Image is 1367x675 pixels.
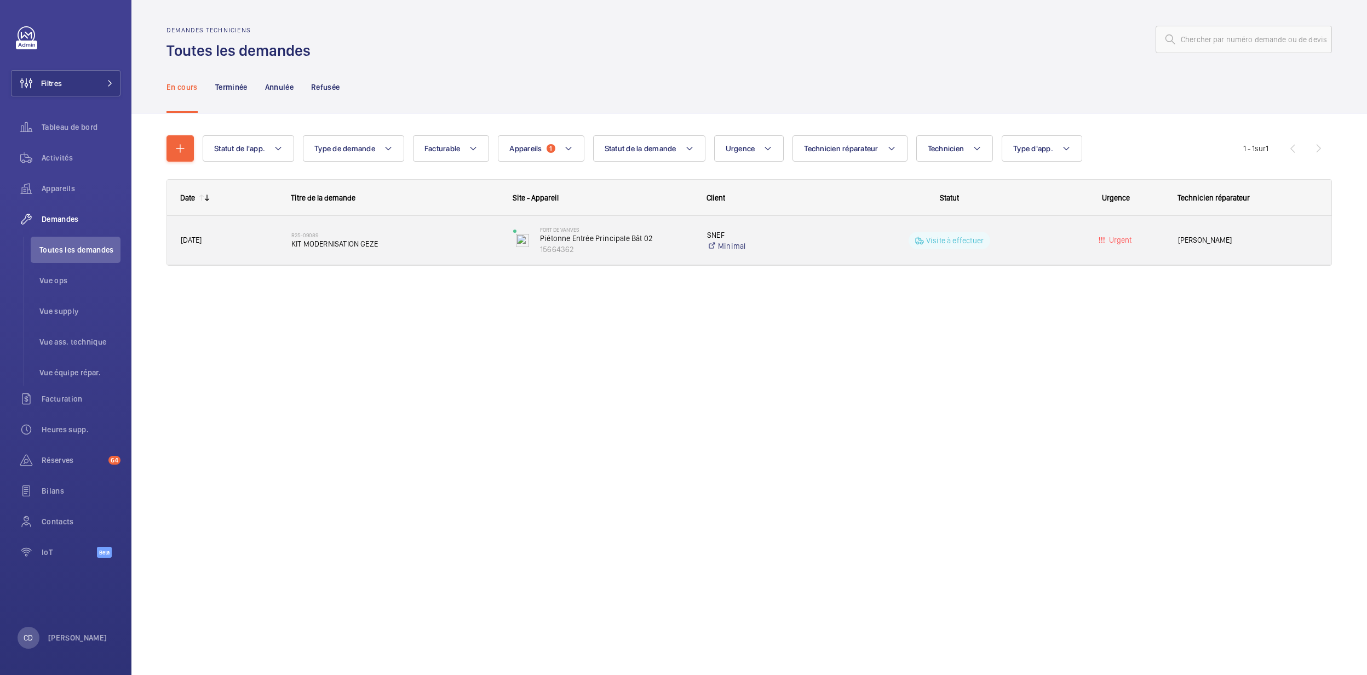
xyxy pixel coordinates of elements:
[1243,145,1268,152] span: 1 - 1 1
[42,516,120,527] span: Contacts
[1013,144,1053,153] span: Type d'app.
[916,135,993,162] button: Technicien
[166,26,317,34] h2: Demandes techniciens
[48,632,107,643] p: [PERSON_NAME]
[726,144,755,153] span: Urgence
[42,152,120,163] span: Activités
[1107,236,1131,244] span: Urgent
[39,367,120,378] span: Vue équipe répar.
[547,144,555,153] span: 1
[940,193,959,202] span: Statut
[42,393,120,404] span: Facturation
[311,82,340,93] p: Refusée
[516,234,529,247] img: telescopic_pedestrian_door.svg
[11,70,120,96] button: Filtres
[424,144,461,153] span: Facturable
[707,193,725,202] span: Client
[24,632,33,643] p: CD
[39,275,120,286] span: Vue ops
[714,135,784,162] button: Urgence
[42,485,120,496] span: Bilans
[166,41,317,61] h1: Toutes les demandes
[540,233,693,244] p: Piétonne Entrée Principale Bât 02
[108,456,120,465] span: 64
[1178,234,1317,247] span: [PERSON_NAME]
[1255,144,1266,153] span: sur
[180,193,195,202] div: Date
[265,82,294,93] p: Annulée
[413,135,490,162] button: Facturable
[215,82,248,93] p: Terminée
[42,455,104,466] span: Réserves
[605,144,676,153] span: Statut de la demande
[203,135,294,162] button: Statut de l'app.
[707,241,831,251] a: Minimal
[41,78,62,89] span: Filtres
[1102,193,1130,202] span: Urgence
[498,135,584,162] button: Appareils1
[792,135,907,162] button: Technicien réparateur
[181,236,202,244] span: [DATE]
[593,135,705,162] button: Statut de la demande
[303,135,404,162] button: Type de demande
[540,226,693,233] p: Fort de vanves
[42,547,97,558] span: IoT
[513,193,559,202] span: Site - Appareil
[314,144,375,153] span: Type de demande
[42,214,120,225] span: Demandes
[42,424,120,435] span: Heures supp.
[97,547,112,558] span: Beta
[291,238,499,249] span: KIT MODERNISATION GEZE
[707,230,831,241] p: SNEF
[214,144,265,153] span: Statut de l'app.
[166,82,198,93] p: En cours
[1178,193,1250,202] span: Technicien réparateur
[291,232,499,238] h2: R25-09089
[540,244,693,255] p: 15664362
[1156,26,1332,53] input: Chercher par numéro demande ou de devis
[42,122,120,133] span: Tableau de bord
[39,306,120,317] span: Vue supply
[291,193,355,202] span: Titre de la demande
[804,144,878,153] span: Technicien réparateur
[39,336,120,347] span: Vue ass. technique
[39,244,120,255] span: Toutes les demandes
[928,144,964,153] span: Technicien
[926,235,984,246] p: Visite à effectuer
[1002,135,1082,162] button: Type d'app.
[509,144,542,153] span: Appareils
[42,183,120,194] span: Appareils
